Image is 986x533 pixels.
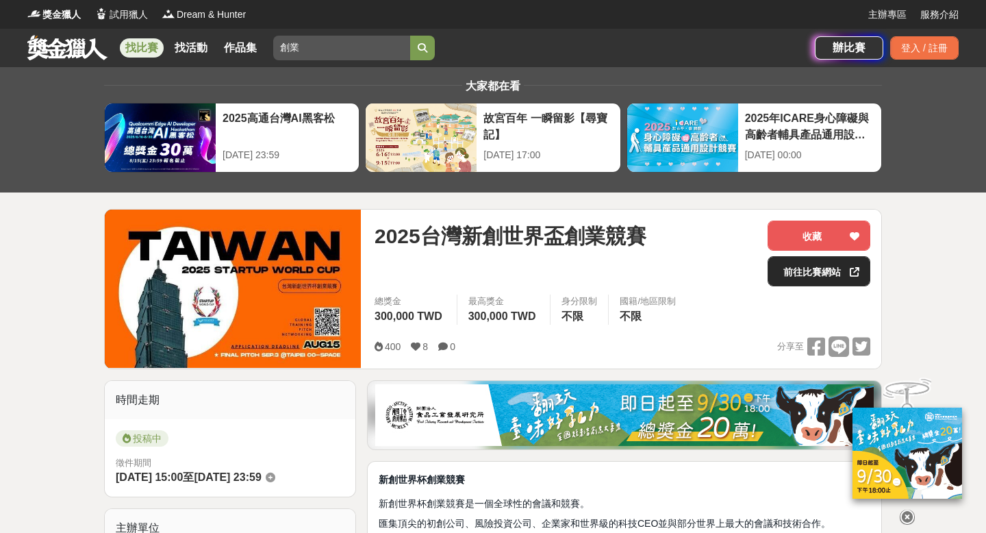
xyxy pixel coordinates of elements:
img: Logo [162,7,175,21]
span: 匯集頂尖的初創公司、風險投資公司、企業家和世界級的科技CEO並與部分世界上最大的會議和技術合作。 [379,518,831,529]
span: 最高獎金 [468,295,540,308]
a: 2025高通台灣AI黑客松[DATE] 23:59 [104,103,359,173]
a: LogoDream & Hunter [162,8,246,22]
div: 身分限制 [561,295,597,308]
span: 2025台灣新創世界盃創業競賽 [375,221,646,251]
span: 新創世界杯創業競賽是一個全球性的會議和競賽。 [379,498,590,509]
input: 翻玩臺味好乳力 等你發揮創意！ [273,36,410,60]
img: b0ef2173-5a9d-47ad-b0e3-de335e335c0a.jpg [375,384,874,446]
span: 不限 [561,310,583,322]
strong: 新創世界杯創業競賽 [379,474,465,485]
div: [DATE] 23:59 [223,148,352,162]
span: 大家都在看 [462,80,524,92]
a: 主辦專區 [868,8,907,22]
a: 找比賽 [120,38,164,58]
a: Logo試用獵人 [94,8,148,22]
div: 故宮百年 一瞬留影【尋寶記】 [483,110,613,141]
div: 2025高通台灣AI黑客松 [223,110,352,141]
span: 試用獵人 [110,8,148,22]
span: 300,000 TWD [468,310,536,322]
img: ff197300-f8ee-455f-a0ae-06a3645bc375.jpg [852,399,962,491]
div: 時間走期 [105,381,355,419]
span: Dream & Hunter [177,8,246,22]
a: 故宮百年 一瞬留影【尋寶記】[DATE] 17:00 [365,103,620,173]
a: 辦比賽 [815,36,883,60]
span: 300,000 TWD [375,310,442,322]
span: 獎金獵人 [42,8,81,22]
img: Cover Image [105,210,361,368]
span: 400 [385,341,401,352]
a: 2025年ICARE身心障礙與高齡者輔具產品通用設計競賽[DATE] 00:00 [627,103,882,173]
a: Logo獎金獵人 [27,8,81,22]
a: 作品集 [218,38,262,58]
span: 8 [422,341,428,352]
button: 收藏 [768,221,870,251]
span: [DATE] 15:00 [116,471,183,483]
img: Logo [94,7,108,21]
span: 至 [183,471,194,483]
span: 徵件期間 [116,458,151,468]
div: 國籍/地區限制 [620,295,676,308]
img: Logo [27,7,41,21]
div: [DATE] 17:00 [483,148,613,162]
a: 找活動 [169,38,213,58]
span: 0 [450,341,455,352]
div: 2025年ICARE身心障礙與高齡者輔具產品通用設計競賽 [745,110,874,141]
div: 登入 / 註冊 [890,36,959,60]
a: 服務介紹 [920,8,959,22]
a: 前往比賽網站 [768,256,870,286]
span: 投稿中 [116,430,168,447]
div: [DATE] 00:00 [745,148,874,162]
span: 分享至 [777,336,804,357]
span: 總獎金 [375,295,446,308]
span: 不限 [620,310,642,322]
span: [DATE] 23:59 [194,471,261,483]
